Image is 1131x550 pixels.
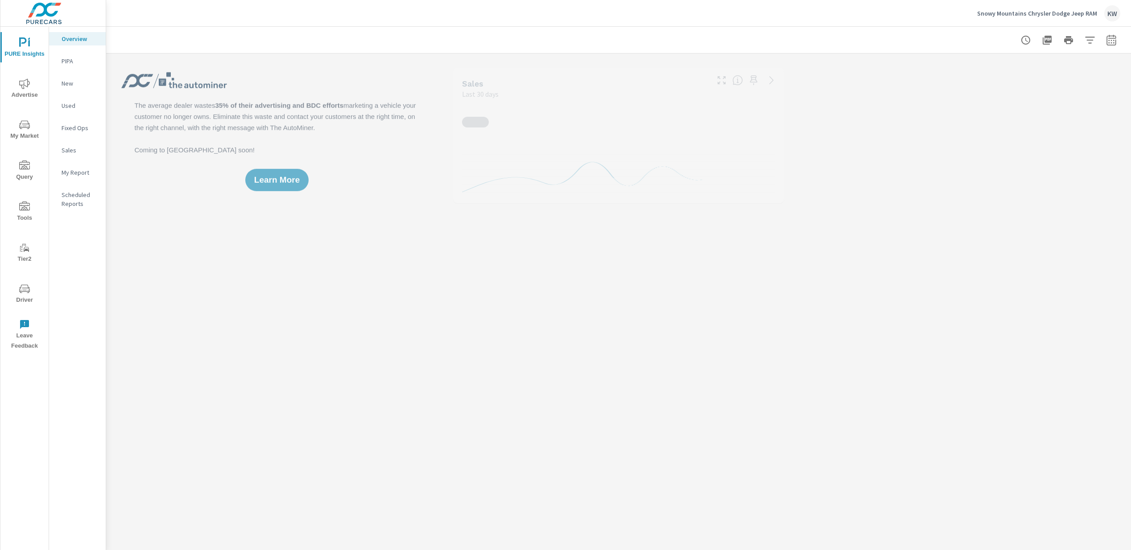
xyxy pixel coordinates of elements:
div: New [49,77,106,90]
h5: Sales [462,79,483,88]
button: Learn More [245,169,309,191]
p: PIPA [62,57,99,66]
p: Snowy Mountains Chrysler Dodge Jeep RAM [977,9,1097,17]
p: New [62,79,99,88]
p: Sales [62,146,99,155]
div: KW [1104,5,1120,21]
div: Used [49,99,106,112]
div: Fixed Ops [49,121,106,135]
div: My Report [49,166,106,179]
span: Driver [3,283,46,305]
div: nav menu [0,27,49,355]
span: PURE Insights [3,37,46,59]
p: Last 30 days [462,89,499,99]
span: Number of vehicles sold by the dealership over the selected date range. [Source: This data is sou... [732,75,743,86]
button: Print Report [1060,31,1077,49]
span: Tools [3,201,46,223]
p: Used [62,101,99,110]
span: Learn More [254,176,300,184]
a: See more details in report [764,73,779,87]
div: PIPA [49,54,106,68]
span: My Market [3,119,46,141]
div: Scheduled Reports [49,188,106,210]
button: "Export Report to PDF" [1038,31,1056,49]
button: Make Fullscreen [714,73,729,87]
button: Apply Filters [1081,31,1099,49]
span: Tier2 [3,242,46,264]
span: Query [3,160,46,182]
span: Advertise [3,78,46,100]
p: Scheduled Reports [62,190,99,208]
span: Leave Feedback [3,319,46,351]
p: Fixed Ops [62,123,99,132]
span: Save this to your personalized report [747,73,761,87]
button: Select Date Range [1102,31,1120,49]
div: Overview [49,32,106,45]
div: Sales [49,144,106,157]
p: Overview [62,34,99,43]
p: My Report [62,168,99,177]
